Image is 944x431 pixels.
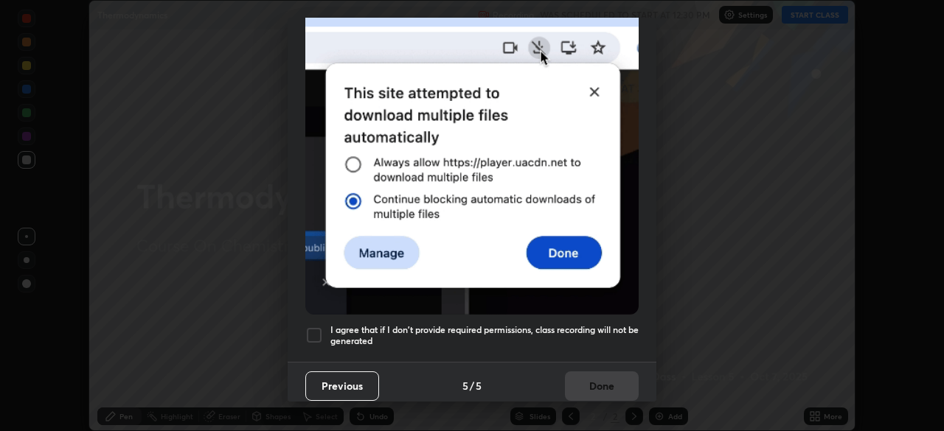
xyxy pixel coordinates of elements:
button: Previous [305,371,379,401]
h5: I agree that if I don't provide required permissions, class recording will not be generated [330,324,639,347]
h4: 5 [476,378,482,393]
h4: / [470,378,474,393]
h4: 5 [462,378,468,393]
